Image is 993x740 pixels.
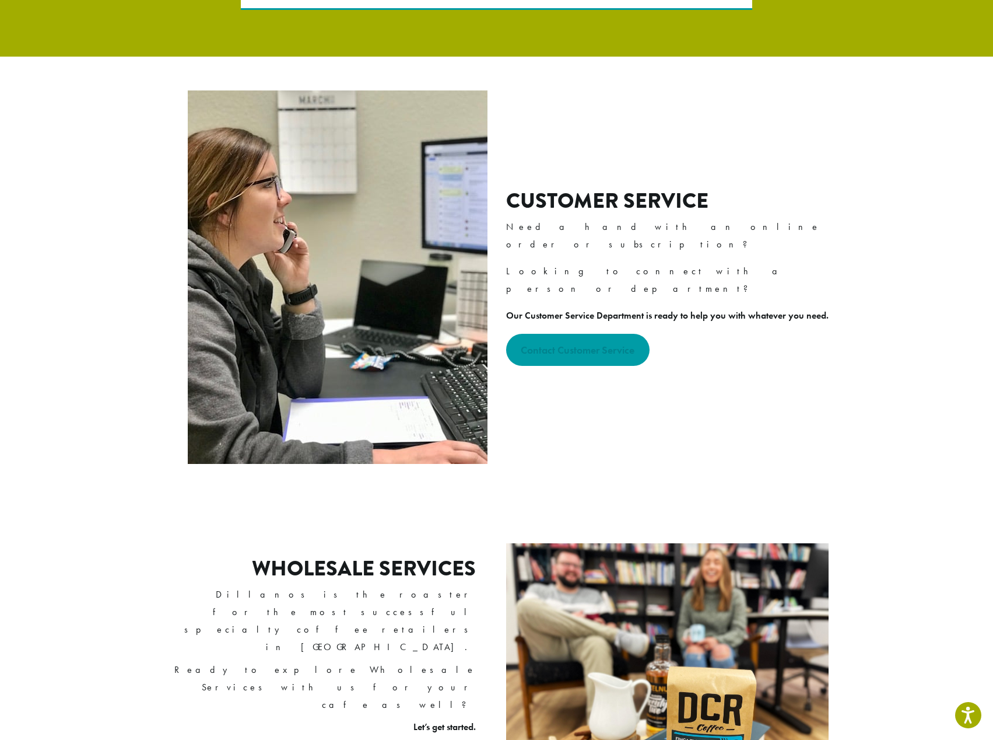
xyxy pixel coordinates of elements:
[506,334,650,366] a: Contact Customer Service
[521,343,634,357] strong: Contact Customer Service
[167,586,476,656] p: Dillanos is the roaster for the most successful specialty coffee retailers in [GEOGRAPHIC_DATA].
[167,661,476,714] p: Ready to explore Wholesale Services with us for your cafe as well?
[506,309,829,322] strong: Our Customer Service Department is ready to help you with whatever you need.
[413,721,476,733] strong: Let’s get started.
[506,263,838,298] p: Looking to connect with a person or department?
[506,218,838,253] p: Need a hand with an online order or subscription?
[506,189,838,214] h2: Customer Service
[252,556,476,581] h2: Wholesale Services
